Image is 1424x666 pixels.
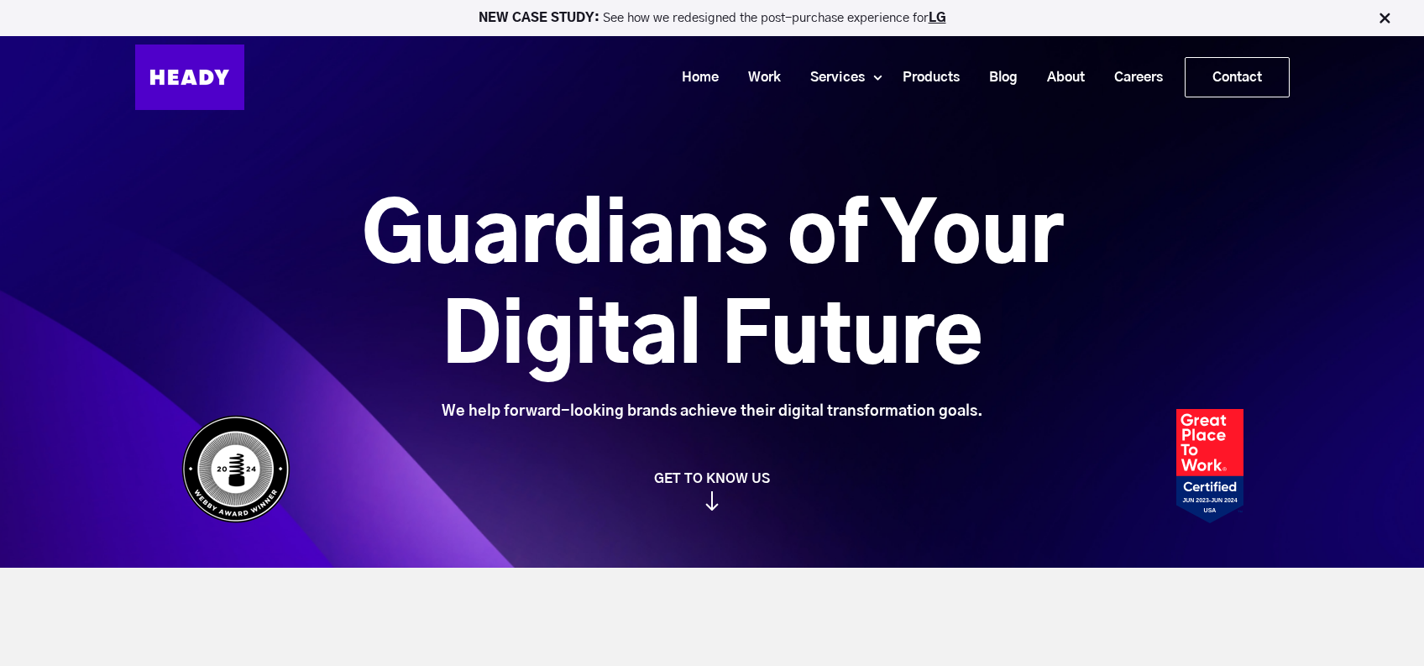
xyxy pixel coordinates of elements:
[968,62,1026,93] a: Blog
[705,491,719,511] img: arrow_down
[929,12,946,24] a: LG
[268,402,1157,421] div: We help forward-looking brands achieve their digital transformation goals.
[1186,58,1289,97] a: Contact
[8,12,1416,24] p: See how we redesigned the post-purchase experience for
[181,415,291,523] img: Heady_WebbyAward_Winner-4
[1176,409,1243,523] img: Heady_2023_Certification_Badge
[1376,10,1393,27] img: Close Bar
[727,62,789,93] a: Work
[268,187,1157,389] h1: Guardians of Your Digital Future
[261,57,1290,97] div: Navigation Menu
[882,62,968,93] a: Products
[1093,62,1171,93] a: Careers
[479,12,603,24] strong: NEW CASE STUDY:
[173,470,1252,511] a: GET TO KNOW US
[1026,62,1093,93] a: About
[661,62,727,93] a: Home
[135,45,244,110] img: Heady_Logo_Web-01 (1)
[789,62,873,93] a: Services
